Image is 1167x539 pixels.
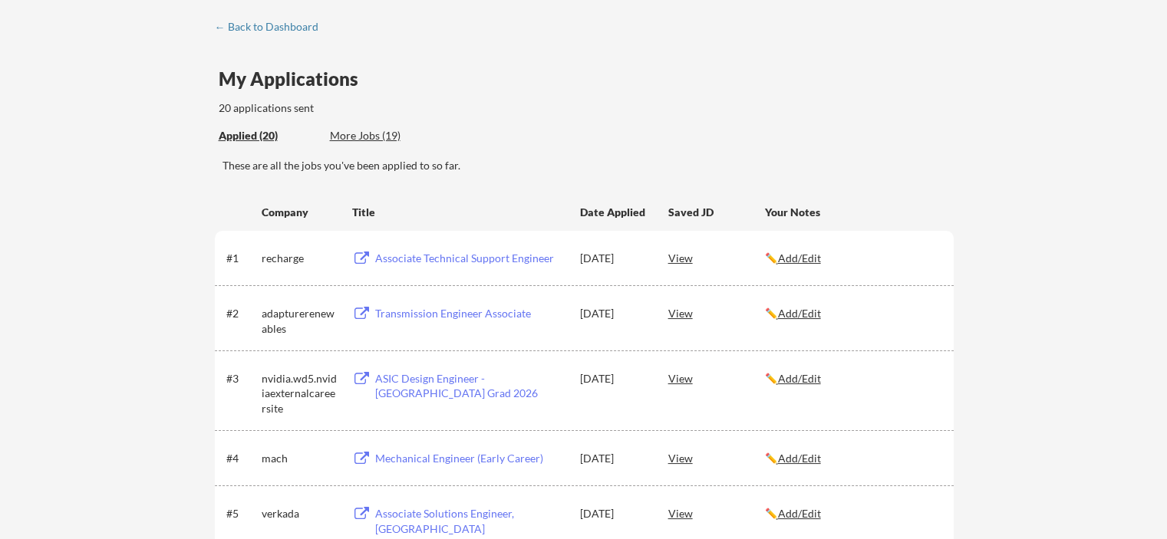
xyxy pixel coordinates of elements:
[668,244,765,271] div: View
[262,506,338,521] div: verkada
[668,299,765,327] div: View
[580,371,648,386] div: [DATE]
[778,452,821,465] u: Add/Edit
[778,507,821,520] u: Add/Edit
[330,128,443,143] div: More Jobs (19)
[580,205,648,220] div: Date Applied
[375,451,565,466] div: Mechanical Engineer (Early Career)
[262,371,338,416] div: nvidia.wd5.nvidiaexternalcareersite
[223,158,954,173] div: These are all the jobs you've been applied to so far.
[375,506,565,536] div: Associate Solutions Engineer, [GEOGRAPHIC_DATA]
[668,198,765,225] div: Saved JD
[778,372,821,385] u: Add/Edit
[668,444,765,472] div: View
[778,251,821,265] u: Add/Edit
[765,205,940,220] div: Your Notes
[580,306,648,321] div: [DATE]
[580,251,648,266] div: [DATE]
[330,128,443,144] div: These are job applications we think you'd be a good fit for, but couldn't apply you to automatica...
[375,251,565,266] div: Associate Technical Support Engineer
[226,306,256,321] div: #2
[765,306,940,321] div: ✏️
[262,251,338,266] div: recharge
[262,306,338,336] div: adapturerenewables
[375,371,565,401] div: ASIC Design Engineer - [GEOGRAPHIC_DATA] Grad 2026
[668,499,765,527] div: View
[219,128,318,144] div: These are all the jobs you've been applied to so far.
[765,451,940,466] div: ✏️
[262,451,338,466] div: mach
[352,205,565,220] div: Title
[219,70,371,88] div: My Applications
[765,251,940,266] div: ✏️
[580,506,648,521] div: [DATE]
[765,371,940,386] div: ✏️
[226,251,256,266] div: #1
[262,205,338,220] div: Company
[219,100,516,116] div: 20 applications sent
[765,506,940,521] div: ✏️
[580,451,648,466] div: [DATE]
[219,128,318,143] div: Applied (20)
[668,364,765,392] div: View
[226,506,256,521] div: #5
[226,451,256,466] div: #4
[778,307,821,320] u: Add/Edit
[215,21,330,32] div: ← Back to Dashboard
[215,21,330,36] a: ← Back to Dashboard
[226,371,256,386] div: #3
[375,306,565,321] div: Transmission Engineer Associate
